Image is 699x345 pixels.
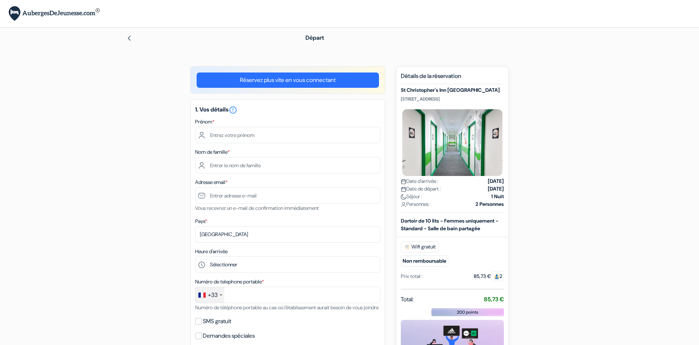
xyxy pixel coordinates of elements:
[195,187,380,204] input: Entrer adresse e-mail
[197,72,379,88] a: Réservez plus vite en vous connectant
[401,255,448,267] small: Non remboursable
[401,193,422,200] span: Séjour :
[491,193,504,200] strong: 1 Nuit
[195,118,214,126] label: Prénom
[401,273,423,280] div: Prix total :
[401,217,498,232] b: Dortoir de 10 lits - Femmes uniquement - Standard - Salle de bain partagée
[474,273,504,280] div: 85,73 €
[401,179,406,184] img: calendar.svg
[401,202,406,207] img: user_icon.svg
[401,200,431,208] span: Personnes :
[401,72,504,84] h5: Détails de la réservation
[196,287,224,303] div: France: +33
[229,106,237,114] i: error_outline
[305,34,324,42] span: Départ
[488,177,504,185] strong: [DATE]
[401,185,441,193] span: Date de départ :
[229,106,237,113] a: error_outline
[195,127,380,143] input: Entrez votre prénom
[401,96,504,102] p: [STREET_ADDRESS]
[195,304,379,311] small: Numéro de téléphone portable au cas où l'établissement aurait besoin de vous joindre
[401,187,406,192] img: calendar.svg
[195,205,319,211] small: Vous recevrez un e-mail de confirmation immédiatement
[195,106,380,114] h5: 1. Vos détails
[494,274,499,279] img: guest.svg
[401,194,406,200] img: moon.svg
[401,177,438,185] span: Date d'arrivée :
[401,87,504,93] h5: St Christopher's Inn [GEOGRAPHIC_DATA]
[195,278,264,286] label: Numéro de telephone portable
[195,248,228,255] label: Heure d'arrivée
[195,179,228,186] label: Adresse email
[491,271,504,281] span: 2
[195,217,207,225] label: Pays
[457,309,478,315] span: 200 points
[208,291,218,299] div: +33
[484,295,504,303] strong: 85,73 €
[9,6,100,21] img: AubergesDeJeunesse.com
[126,35,132,41] img: left_arrow.svg
[488,185,504,193] strong: [DATE]
[203,331,255,341] label: Demandes spéciales
[401,295,414,304] span: Total:
[404,244,410,250] img: free_wifi.svg
[195,157,380,173] input: Entrer le nom de famille
[401,242,439,252] span: Wifi gratuit
[475,200,504,208] strong: 2 Personnes
[195,148,230,156] label: Nom de famille
[203,316,231,326] label: SMS gratuit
